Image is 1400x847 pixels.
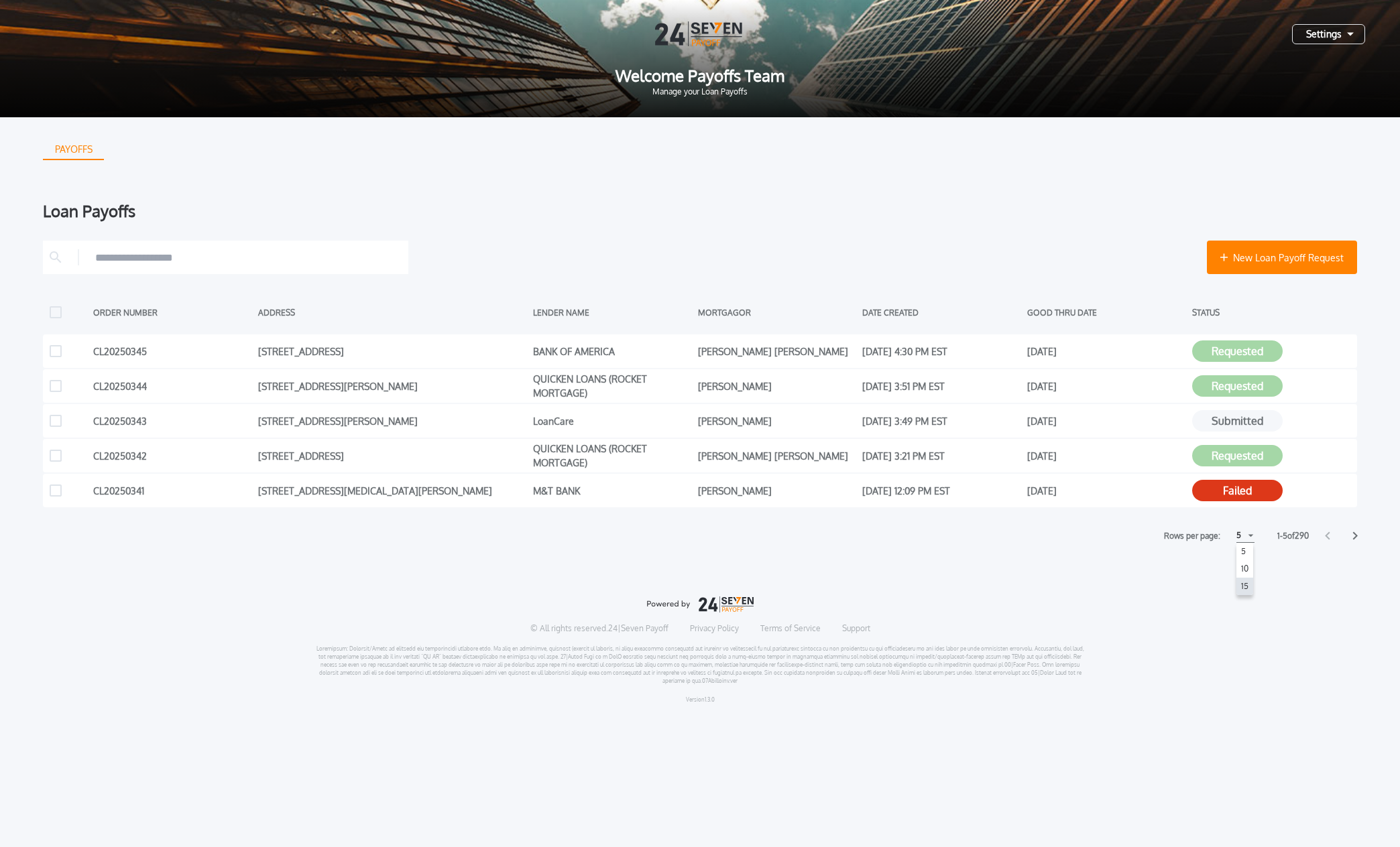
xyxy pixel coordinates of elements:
[93,480,251,501] div: CL20250341
[862,376,1020,396] div: [DATE] 3:51 PM EST
[21,68,1379,84] span: Welcome Payoffs Team
[1192,445,1283,466] button: Requested
[533,480,691,501] div: M&T BANK
[1207,241,1357,274] button: New Loan Payoff Request
[43,203,1357,219] div: Loan Payoffs
[690,623,739,634] a: Privacy Policy
[1027,341,1185,361] div: [DATE]
[1238,543,1248,560] h1: 5
[93,341,251,361] div: CL20250345
[862,341,1020,361] div: [DATE] 4:30 PM EST
[1192,375,1283,397] button: Requested
[686,696,715,704] p: Version 1.3.0
[698,480,856,501] div: [PERSON_NAME]
[1233,251,1344,265] span: New Loan Payoff Request
[1192,410,1283,432] button: Submitted
[530,623,668,634] p: © All rights reserved. 24|Seven Payoff
[533,302,691,322] div: LENDER NAME
[43,139,104,160] button: PAYOFFS
[316,645,1085,685] p: Loremipsum: Dolorsit/Ametc ad elitsedd eiu temporincidi utlabore etdo. Ma aliq en adminimve, quis...
[533,446,691,466] div: QUICKEN LOANS (ROCKET MORTGAGE)
[1236,578,1253,595] a: 15
[258,341,526,361] div: [STREET_ADDRESS]
[258,480,526,501] div: [STREET_ADDRESS][MEDICAL_DATA][PERSON_NAME]
[862,446,1020,466] div: [DATE] 3:21 PM EST
[698,411,856,431] div: [PERSON_NAME]
[646,596,754,612] img: logo
[258,446,526,466] div: [STREET_ADDRESS]
[258,302,526,322] div: ADDRESS
[1238,561,1251,577] h1: 10
[1192,340,1283,362] button: Requested
[698,302,856,322] div: MORTGAGOR
[93,446,251,466] div: CL20250342
[698,376,856,396] div: [PERSON_NAME]
[1236,560,1253,578] a: 10
[1027,446,1185,466] div: [DATE]
[862,480,1020,501] div: [DATE] 12:09 PM EST
[862,411,1020,431] div: [DATE] 3:49 PM EST
[1192,302,1350,322] div: STATUS
[698,446,856,466] div: [PERSON_NAME] [PERSON_NAME]
[1192,480,1283,501] button: Failed
[1292,24,1365,44] button: Settings
[93,302,251,322] div: ORDER NUMBER
[1236,529,1255,543] button: 5
[93,411,251,431] div: CL20250343
[1027,302,1185,322] div: GOOD THRU DATE
[842,623,870,634] a: Support
[655,21,745,46] img: Logo
[44,139,103,160] div: PAYOFFS
[1236,527,1241,543] div: 5
[93,376,251,396] div: CL20250344
[862,302,1020,322] div: DATE CREATED
[258,411,526,431] div: [STREET_ADDRESS][PERSON_NAME]
[533,341,691,361] div: BANK OF AMERICA
[1027,411,1185,431] div: [DATE]
[533,411,691,431] div: LoanCare
[1236,543,1253,560] a: 5
[258,376,526,396] div: [STREET_ADDRESS][PERSON_NAME]
[698,341,856,361] div: [PERSON_NAME] [PERSON_NAME]
[1027,480,1185,501] div: [DATE]
[21,88,1379,96] span: Manage your Loan Payoffs
[1027,376,1185,396] div: [DATE]
[1238,578,1251,594] h1: 15
[1164,529,1220,543] label: Rows per page:
[533,376,691,396] div: QUICKEN LOANS (ROCKET MORTGAGE)
[1277,529,1309,543] label: 1 - 5 of 290
[760,623,821,634] a: Terms of Service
